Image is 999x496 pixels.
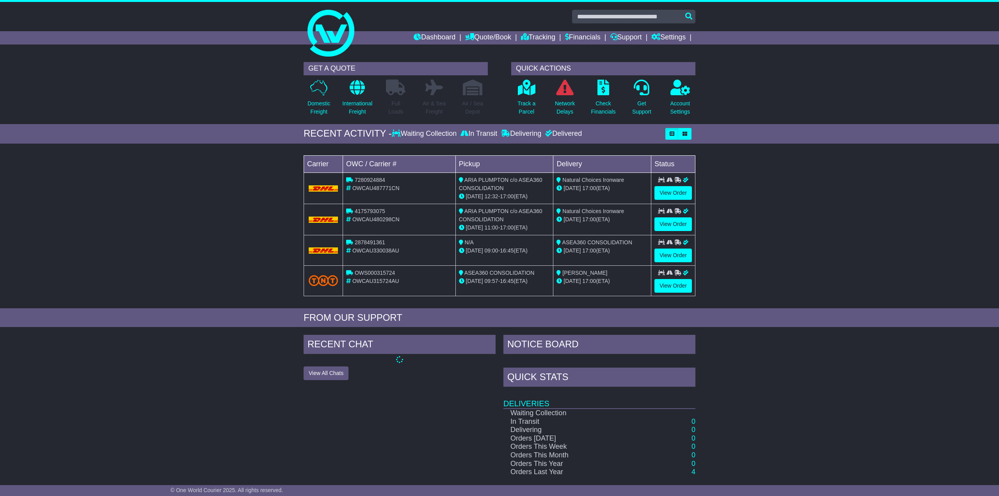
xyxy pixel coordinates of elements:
img: DHL.png [309,185,338,192]
a: Settings [651,31,686,44]
a: InternationalFreight [342,79,373,120]
p: Air / Sea Depot [462,100,483,116]
span: 7280924884 [355,177,385,183]
span: OWS000315724 [355,270,395,276]
span: [DATE] [466,247,483,254]
td: Orders [DATE] [503,434,624,443]
span: [DATE] [466,278,483,284]
div: Waiting Collection [392,130,459,138]
span: OWCAU330038AU [352,247,399,254]
span: 4175793075 [355,208,385,214]
img: DHL.png [309,217,338,223]
div: Delivering [499,130,543,138]
a: 0 [691,418,695,425]
div: NOTICE BOARD [503,335,695,356]
button: View All Chats [304,366,348,380]
span: [DATE] [466,193,483,199]
span: 17:00 [582,216,596,222]
div: In Transit [459,130,499,138]
p: Track a Parcel [517,100,535,116]
a: 0 [691,451,695,459]
a: View Order [654,217,692,231]
span: 16:45 [500,247,514,254]
span: 11:00 [485,224,498,231]
span: 17:00 [582,185,596,191]
span: OWCAU315724AU [352,278,399,284]
a: CheckFinancials [591,79,616,120]
span: © One World Courier 2025. All rights reserved. [171,487,283,493]
a: Tracking [521,31,555,44]
div: (ETA) [556,247,648,255]
a: 0 [691,426,695,434]
td: Delivery [553,155,651,172]
img: DHL.png [309,247,338,254]
a: Financials [565,31,601,44]
span: 17:00 [500,224,514,231]
p: Account Settings [670,100,690,116]
td: Status [651,155,695,172]
p: Air & Sea Freight [423,100,446,116]
a: NetworkDelays [555,79,575,120]
span: 2878491361 [355,239,385,245]
span: 16:45 [500,278,514,284]
span: Natural Choices Ironware [562,208,624,214]
div: (ETA) [556,215,648,224]
p: Network Delays [555,100,575,116]
td: Carrier [304,155,343,172]
div: (ETA) [556,277,648,285]
td: Pickup [455,155,553,172]
span: 12:32 [485,193,498,199]
span: [DATE] [466,224,483,231]
span: ASEA360 CONSOLIDATION [464,270,534,276]
p: Domestic Freight [308,100,330,116]
td: OWC / Carrier # [343,155,456,172]
a: Dashboard [414,31,455,44]
span: [DATE] [563,216,581,222]
a: AccountSettings [670,79,691,120]
div: - (ETA) [459,247,550,255]
a: 0 [691,434,695,442]
td: Orders This Year [503,460,624,468]
td: Waiting Collection [503,409,624,418]
p: Full Loads [386,100,405,116]
span: 17:00 [500,193,514,199]
span: OWCAU487771CN [352,185,400,191]
span: 09:57 [485,278,498,284]
span: Natural Choices Ironware [562,177,624,183]
a: View Order [654,279,692,293]
img: TNT_Domestic.png [309,275,338,286]
span: [DATE] [563,247,581,254]
div: Quick Stats [503,368,695,389]
span: N/A [465,239,474,245]
div: QUICK ACTIONS [511,62,695,75]
a: GetSupport [632,79,652,120]
td: In Transit [503,418,624,426]
td: Orders This Week [503,443,624,451]
div: - (ETA) [459,224,550,232]
span: ARIA PLUMPTON c/o ASEA360 CONSOLIDATION [459,208,542,222]
span: OWCAU480298CN [352,216,400,222]
div: RECENT ACTIVITY - [304,128,392,139]
div: - (ETA) [459,192,550,201]
span: 17:00 [582,278,596,284]
span: 09:00 [485,247,498,254]
td: Deliveries [503,389,695,409]
p: International Freight [342,100,372,116]
a: DomesticFreight [307,79,331,120]
span: 17:00 [582,247,596,254]
a: 0 [691,443,695,450]
a: 4 [691,468,695,476]
div: - (ETA) [459,277,550,285]
div: (ETA) [556,184,648,192]
p: Get Support [632,100,651,116]
span: [DATE] [563,185,581,191]
a: View Order [654,249,692,262]
div: FROM OUR SUPPORT [304,312,695,324]
td: Orders This Month [503,451,624,460]
div: Delivered [543,130,582,138]
a: Track aParcel [517,79,536,120]
span: [PERSON_NAME] [562,270,607,276]
div: RECENT CHAT [304,335,496,356]
span: [DATE] [563,278,581,284]
a: 0 [691,460,695,468]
